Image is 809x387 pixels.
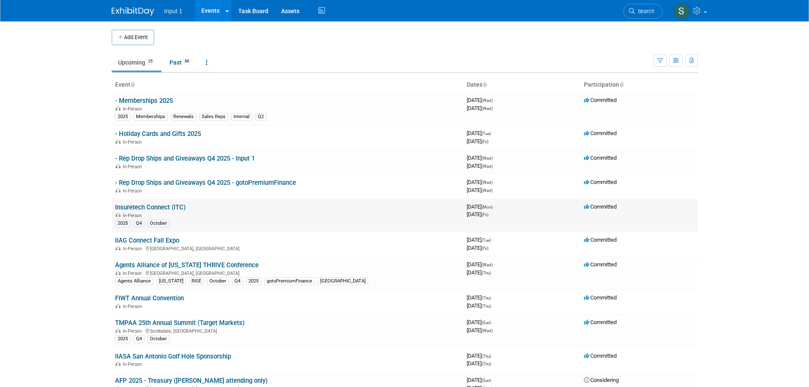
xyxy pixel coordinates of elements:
span: [DATE] [467,203,495,210]
span: [DATE] [467,377,493,383]
a: - Memberships 2025 [115,97,173,105]
span: (Sun) [482,378,491,383]
span: In-Person [123,139,144,145]
span: [DATE] [467,245,488,251]
div: gotoPremiumFinance [264,277,315,285]
span: [DATE] [467,155,495,161]
span: In-Person [123,106,144,112]
span: Committed [584,261,617,268]
div: Q2 [255,113,266,121]
img: In-Person Event [116,106,121,110]
span: Committed [584,179,617,185]
div: RISE [189,277,204,285]
img: In-Person Event [116,139,121,144]
span: (Thu) [482,354,491,359]
span: In-Person [123,246,144,251]
a: - Rep Drop Ships and Giveaways Q4 2025 - Input 1 [115,155,255,162]
span: - [494,203,495,210]
div: Renewals [171,113,196,121]
a: FIWT Annual Convention [115,294,184,302]
img: In-Person Event [116,164,121,168]
th: Dates [463,78,581,92]
img: In-Person Event [116,246,121,250]
div: Internal [231,113,252,121]
span: In-Person [123,271,144,276]
span: [DATE] [467,105,493,111]
span: - [494,155,495,161]
div: 2025 [115,220,130,227]
div: [US_STATE] [156,277,186,285]
img: ExhibitDay [112,7,154,16]
span: [DATE] [467,302,491,309]
span: (Wed) [482,180,493,185]
span: [DATE] [467,261,495,268]
div: [GEOGRAPHIC_DATA], [GEOGRAPHIC_DATA] [115,245,460,251]
span: (Wed) [482,98,493,103]
span: (Thu) [482,362,491,366]
span: Considering [584,377,619,383]
div: Memberships [133,113,168,121]
div: 2025 [246,277,261,285]
a: Sort by Start Date [482,81,487,88]
span: (Fri) [482,212,488,217]
a: Upcoming25 [112,54,161,71]
a: AFP 2025 - Treasury ([PERSON_NAME] attending only) [115,377,268,384]
span: - [492,353,493,359]
span: [DATE] [467,360,491,367]
span: (Thu) [482,271,491,275]
span: - [494,261,495,268]
img: In-Person Event [116,188,121,192]
span: (Tue) [482,238,491,243]
span: In-Person [123,362,144,367]
span: Committed [584,97,617,103]
span: (Sun) [482,320,491,325]
span: (Wed) [482,106,493,111]
span: - [494,179,495,185]
a: Agents Alliance of [US_STATE] THRIVE Conference [115,261,259,269]
span: [DATE] [467,187,493,193]
img: In-Person Event [116,271,121,275]
div: October [147,220,169,227]
span: (Fri) [482,139,488,144]
span: (Wed) [482,328,493,333]
div: Sales Reps [199,113,228,121]
a: Sort by Event Name [130,81,135,88]
div: Scottsdale, [GEOGRAPHIC_DATA] [115,327,460,334]
span: (Mon) [482,205,493,209]
th: Participation [581,78,698,92]
span: - [492,319,493,325]
span: - [492,377,493,383]
div: October [147,335,169,343]
span: In-Person [123,328,144,334]
img: In-Person Event [116,328,121,333]
span: Input 1 [164,8,183,14]
span: [DATE] [467,97,495,103]
span: [DATE] [467,138,488,144]
span: Committed [584,155,617,161]
span: - [492,237,493,243]
span: (Fri) [482,246,488,251]
span: Committed [584,203,617,210]
span: [DATE] [467,179,495,185]
span: (Thu) [482,296,491,300]
div: [GEOGRAPHIC_DATA] [318,277,368,285]
div: Q4 [133,335,144,343]
img: In-Person Event [116,304,121,308]
img: In-Person Event [116,213,121,217]
span: [DATE] [467,327,493,333]
div: 2025 [115,113,130,121]
img: In-Person Event [116,362,121,366]
span: Search [635,8,654,14]
span: [DATE] [467,353,493,359]
img: Susan Stout [674,3,690,19]
span: [DATE] [467,237,493,243]
span: [DATE] [467,319,493,325]
a: IIAG Connect Fall Expo [115,237,179,244]
a: Sort by Participation Type [619,81,623,88]
div: Agents Alliance [115,277,153,285]
div: [GEOGRAPHIC_DATA], [GEOGRAPHIC_DATA] [115,269,460,276]
a: Search [623,4,662,19]
span: In-Person [123,188,144,194]
a: IIASA San Antonio Golf Hole Sponsorship [115,353,231,360]
span: Committed [584,294,617,301]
